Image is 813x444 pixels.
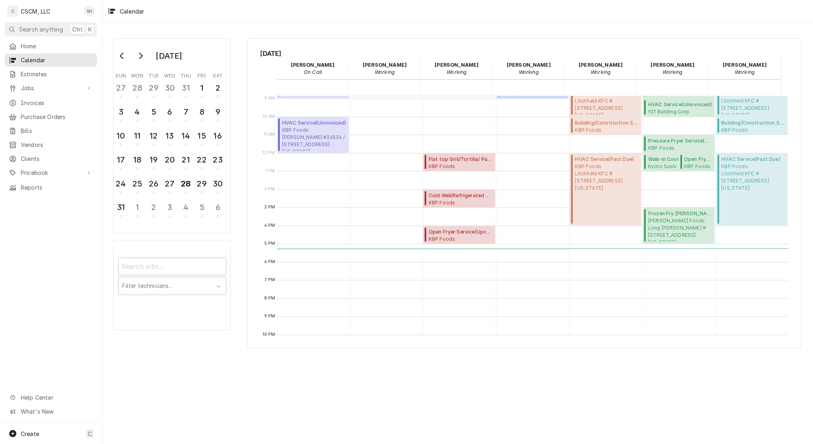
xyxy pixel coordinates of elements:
span: Pricebook [21,168,81,177]
div: Dena Vecchetti - Working [349,59,421,79]
a: Home [5,40,97,53]
a: Reports [5,181,97,194]
div: 4 [180,201,192,213]
div: 27 [164,178,176,190]
div: HVAC Service(Uninvoiced)921 Building CorpWhat to Wear / [STREET_ADDRESS][US_STATE] [643,99,715,117]
span: 921 Building Corp What to Wear / [STREET_ADDRESS][US_STATE] [648,108,712,115]
span: Estimates [21,70,93,78]
span: HVAC Service ( Uninvoiced ) [648,101,712,108]
span: C [88,430,92,438]
span: Walk-in Cooler/Freezer Service Call ( Return for Follow-Up ) [648,156,702,163]
div: Pressure Fryer Service(Active)KBP FoodsLitchfield KFC #[STREET_ADDRESS][US_STATE] [716,81,788,117]
span: Open Fryer Service ( Upcoming ) [429,228,493,236]
div: Zackary Bain - Working [709,59,781,79]
span: Building/Construction Service ( Past Due ) [575,119,639,127]
span: Create [21,430,39,437]
div: 12 [148,130,160,142]
span: 5 PM [262,240,277,247]
em: Working [519,69,539,75]
div: 24 [115,178,127,190]
span: KBP Foods [PERSON_NAME] Taco Bell # 37412 / [STREET_ADDRESS][PERSON_NAME][US_STATE][US_STATE] [429,236,493,242]
a: Vendors [5,138,97,151]
span: 1 PM [263,168,277,174]
button: Search anythingCtrlK [5,22,97,36]
div: [Service] Building/Construction Service KBP Foods Litchfield KFC #5838 / 9 Corvette Dr, Litchfiel... [716,117,788,135]
span: Help Center [21,393,92,402]
span: KBP Foods Litchfield KFC #[STREET_ADDRESS][US_STATE] [721,90,785,115]
span: KBP Foods Litchfield KFC #[STREET_ADDRESS][US_STATE] [575,163,639,192]
span: K [88,25,92,34]
div: 16 [212,130,224,142]
span: Open Fryer Service ( Active ) [684,156,712,163]
span: KBP Foods Jungermann KFC #[STREET_ADDRESS][PERSON_NAME][US_STATE] [648,145,712,151]
div: James Bain - Working [493,59,565,79]
div: 10 [115,130,127,142]
div: 20 [164,154,176,166]
div: 1 [131,201,143,213]
div: 18 [131,154,143,166]
div: 28 [131,82,143,94]
div: [Service] HVAC Service KBP Foods Quincy Taco Bell #36534 / 826 Broadway, Quincy, Illinois 62301 I... [277,117,349,153]
div: Frozen Fry [PERSON_NAME]/Dispenser Service(Upcoming)[PERSON_NAME] FoodsLong [PERSON_NAME] #[STREE... [643,208,715,244]
div: Walk-in Cooler/Freezer Service Call(Return for Follow-Up)Kyoto Sushi Steakhouse[GEOGRAPHIC_DATA] ... [643,153,704,172]
div: HVAC Service(Past Due)KBP FoodsLitchfield KFC #[STREET_ADDRESS][US_STATE] [716,153,788,226]
a: Invoices [5,96,97,109]
span: Frozen Fry [PERSON_NAME]/Dispenser Service ( Upcoming ) [648,210,712,217]
span: HVAC Service ( Uninvoiced ) [282,119,346,127]
strong: [PERSON_NAME] [435,62,479,68]
div: 5 [148,106,160,118]
span: HVAC Service ( Past Due ) [575,156,639,163]
span: KBP Foods Litchfield KFC #[STREET_ADDRESS][US_STATE] [575,127,639,133]
div: SH [84,6,95,17]
div: Open Fryer Service(Active)KBP FoodsJungermann KFC #[STREET_ADDRESS][PERSON_NAME][US_STATE] [679,153,715,172]
span: Purchase Orders [21,113,93,121]
span: Flat top Grill/Tortilla/ Panini ( Past Due ) [429,156,493,163]
span: KBP Foods Jungermann KFC #[STREET_ADDRESS][PERSON_NAME][US_STATE] [684,163,712,169]
div: 30 [212,178,224,190]
div: Calendar Calendar [247,38,802,349]
a: Go to Pricebook [5,166,97,179]
div: [Service] HVAC Service KBP Foods Litchfield KFC #5838 / 9 Corvette Dr, Litchfield, Illinois 62056... [716,153,788,226]
span: 10 AM [261,113,277,120]
span: KBP Foods [PERSON_NAME] #36534 / [STREET_ADDRESS][US_STATE] [282,127,346,151]
th: Monday [129,70,146,79]
div: [Service] Pressure Fryer Service KBP Foods Jungermann KFC #5846 / 1699 Jungermann Road, St. Peter... [643,135,715,153]
div: Chris Lynch - On Call [277,59,349,79]
div: 6 [212,201,224,213]
span: 9 PM [262,313,277,319]
div: 26 [148,178,160,190]
div: [Service] Flat top Grill/Tortilla/ Panini KBP Foods Camden Taco Bell # 37410 / 6610 Camden Blvd, ... [423,153,495,172]
div: 17 [115,154,127,166]
span: Cold Well/Refrigerated Prep table/Cold Line ( Past Due ) [429,192,493,199]
a: Go to Help Center [5,391,97,404]
span: Clients [21,155,93,163]
div: 15 [196,130,208,142]
div: Izaia Bain - Working [421,59,493,79]
span: 6 PM [262,259,277,265]
div: Jonnie Pakovich - Working [565,59,637,79]
div: [Service] Walk-in Cooler/Freezer Service Call Kyoto Sushi Steakhouse Kyoto Sushi Steakhouse / 441... [643,153,704,172]
span: KBP Foods Camden Taco Bell # 37410 / [STREET_ADDRESS][US_STATE] [429,199,493,206]
strong: [PERSON_NAME] [363,62,407,68]
div: Pressure Fryer Service(Active)KBP FoodsJungermann KFC #[STREET_ADDRESS][PERSON_NAME][US_STATE] [643,135,715,153]
strong: [PERSON_NAME] [507,62,551,68]
div: HVAC Service(Uninvoiced)KBP Foods[PERSON_NAME] #36534 / [STREET_ADDRESS][US_STATE] [277,117,349,153]
a: Estimates [5,67,97,81]
div: 30 [164,82,176,94]
button: Go to previous month [114,50,130,62]
div: [Service] Pressure Fryer Service KBP Foods Litchfield KFC #5838 / 9 Corvette Dr, Litchfield, Illi... [716,81,788,117]
span: 3 PM [262,204,277,210]
div: 3 [115,106,127,118]
span: [PERSON_NAME] Foods Long [PERSON_NAME] #[STREET_ADDRESS][US_STATE] [648,217,712,242]
div: 25 [131,178,143,190]
div: Building/Construction Service(Past Due)KBP FoodsLitchfield KFC #[STREET_ADDRESS][US_STATE] [570,117,641,135]
div: Open Fryer Service(Upcoming)KBP Foods[PERSON_NAME] Taco Bell # 37412 / [STREET_ADDRESS][PERSON_NA... [423,226,495,244]
div: 4 [131,106,143,118]
div: HVAC Service(Past Due)KBP FoodsLitchfield KFC #[STREET_ADDRESS][US_STATE] [570,153,641,226]
em: Working [735,69,755,75]
div: C [7,6,18,17]
div: 29 [148,82,160,94]
div: 1 [196,82,208,94]
span: 7 PM [263,277,277,283]
div: 5 [196,201,208,213]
